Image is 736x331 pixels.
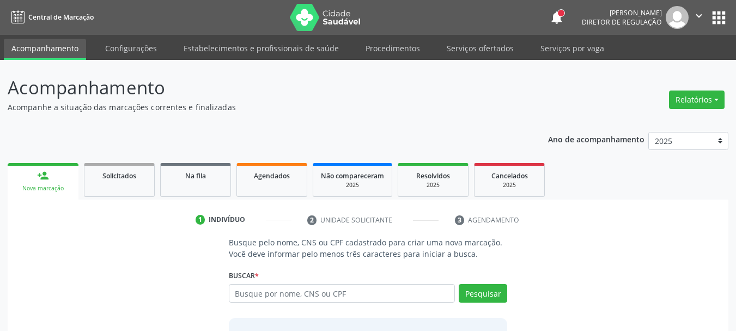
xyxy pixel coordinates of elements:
[321,171,384,180] span: Não compareceram
[582,17,662,27] span: Diretor de regulação
[582,8,662,17] div: [PERSON_NAME]
[4,39,86,60] a: Acompanhamento
[209,215,245,225] div: Indivíduo
[8,101,512,113] p: Acompanhe a situação das marcações correntes e finalizadas
[102,171,136,180] span: Solicitados
[28,13,94,22] span: Central de Marcação
[533,39,612,58] a: Serviços por vaga
[406,181,460,189] div: 2025
[689,6,709,29] button: 
[482,181,537,189] div: 2025
[8,74,512,101] p: Acompanhamento
[666,6,689,29] img: img
[491,171,528,180] span: Cancelados
[15,184,71,192] div: Nova marcação
[416,171,450,180] span: Resolvidos
[196,215,205,225] div: 1
[176,39,346,58] a: Estabelecimentos e profissionais de saúde
[548,132,644,146] p: Ano de acompanhamento
[254,171,290,180] span: Agendados
[439,39,521,58] a: Serviços ofertados
[37,170,49,182] div: person_add
[229,267,259,284] label: Buscar
[185,171,206,180] span: Na fila
[549,10,564,25] button: notifications
[321,181,384,189] div: 2025
[459,284,507,303] button: Pesquisar
[669,91,725,109] button: Relatórios
[98,39,165,58] a: Configurações
[693,10,705,22] i: 
[709,8,728,27] button: apps
[8,8,94,26] a: Central de Marcação
[229,284,455,303] input: Busque por nome, CNS ou CPF
[229,237,508,260] p: Busque pelo nome, CNS ou CPF cadastrado para criar uma nova marcação. Você deve informar pelo men...
[358,39,428,58] a: Procedimentos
